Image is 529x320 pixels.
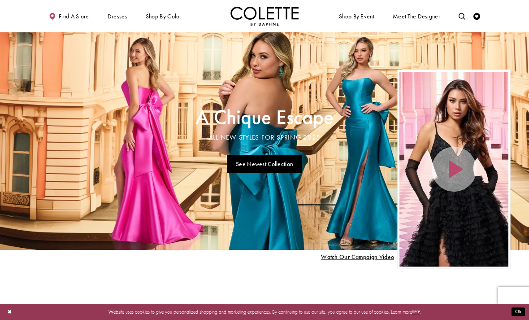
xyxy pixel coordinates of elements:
button: Submit Dialog [512,308,525,316]
a: Meet the designer [391,7,442,26]
a: Check Wishlist [472,7,482,26]
span: Play Slide #15 Video [321,253,394,260]
ul: Slider Links [193,152,335,175]
span: Find a store [59,13,89,20]
span: Shop by color [146,13,182,20]
span: Shop By Event [339,13,374,20]
span: Meet the designer [393,13,440,20]
a: See Newest Collection A Chique Escape All New Styles For Spring 2025 [227,155,303,173]
p: Website uses cookies to give you personalized shopping and marketing experiences. By continuing t... [49,307,480,316]
span: Dresses [108,13,127,20]
a: here [412,309,420,315]
a: Find a store [47,7,91,26]
button: Close Dialog [4,306,15,318]
span: Shop By Event [337,7,376,26]
img: Colette by Daphne [230,7,299,26]
a: Visit Home Page [230,7,299,26]
span: Shop by color [144,7,183,26]
div: Video Player [399,72,509,267]
a: Toggle search [457,7,467,26]
span: Dresses [106,7,129,26]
